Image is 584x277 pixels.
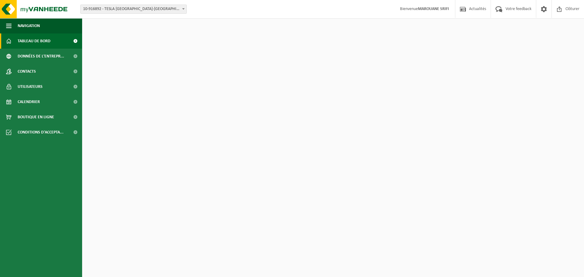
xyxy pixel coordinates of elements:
[80,5,187,14] span: 10-916892 - TESLA BELGIUM-DROGENBOS - DROGENBOS
[18,94,40,109] span: Calendrier
[18,125,64,140] span: Conditions d'accepta...
[18,49,64,64] span: Données de l'entrepr...
[18,18,40,33] span: Navigation
[18,79,43,94] span: Utilisateurs
[418,7,449,11] strong: MAROUANE SRIFI
[18,64,36,79] span: Contacts
[18,109,54,125] span: Boutique en ligne
[81,5,186,13] span: 10-916892 - TESLA BELGIUM-DROGENBOS - DROGENBOS
[18,33,50,49] span: Tableau de bord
